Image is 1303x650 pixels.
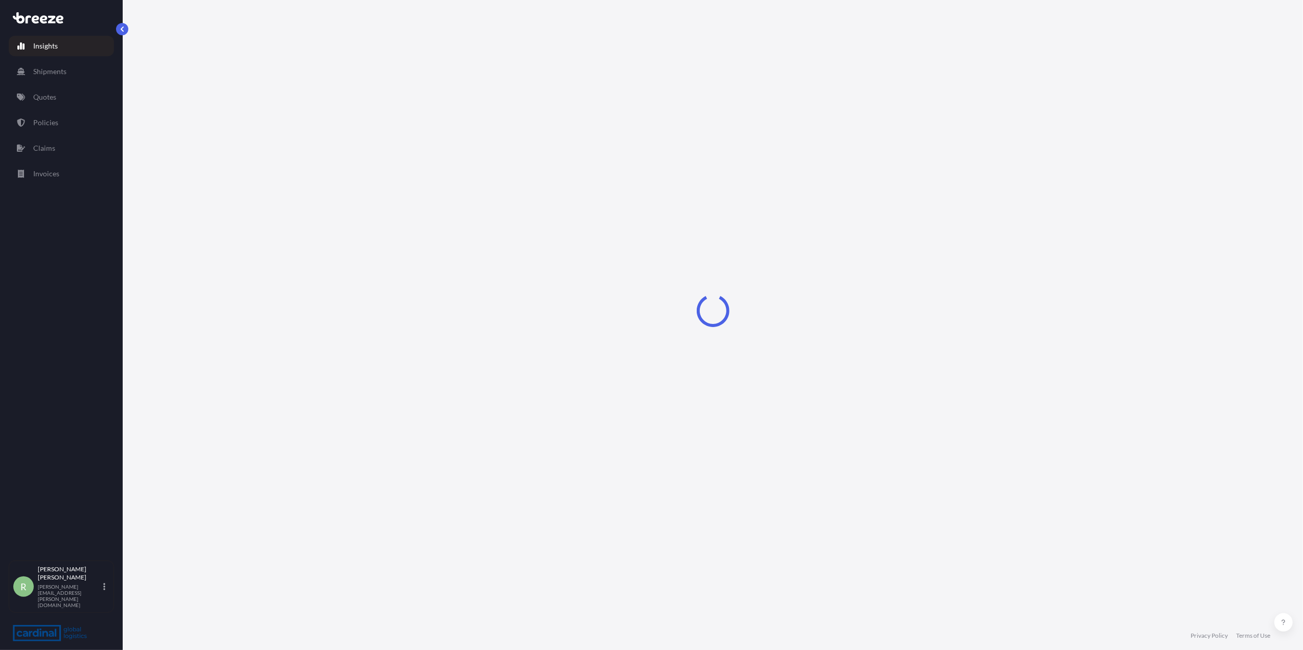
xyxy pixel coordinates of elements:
[9,61,114,82] a: Shipments
[9,87,114,107] a: Quotes
[9,36,114,56] a: Insights
[13,625,87,641] img: organization-logo
[33,118,58,128] p: Policies
[33,92,56,102] p: Quotes
[9,138,114,158] a: Claims
[33,143,55,153] p: Claims
[33,169,59,179] p: Invoices
[20,582,27,592] span: R
[1191,632,1228,640] a: Privacy Policy
[33,66,66,77] p: Shipments
[38,584,101,608] p: [PERSON_NAME][EMAIL_ADDRESS][PERSON_NAME][DOMAIN_NAME]
[1236,632,1270,640] a: Terms of Use
[9,112,114,133] a: Policies
[9,164,114,184] a: Invoices
[38,565,101,582] p: [PERSON_NAME] [PERSON_NAME]
[33,41,58,51] p: Insights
